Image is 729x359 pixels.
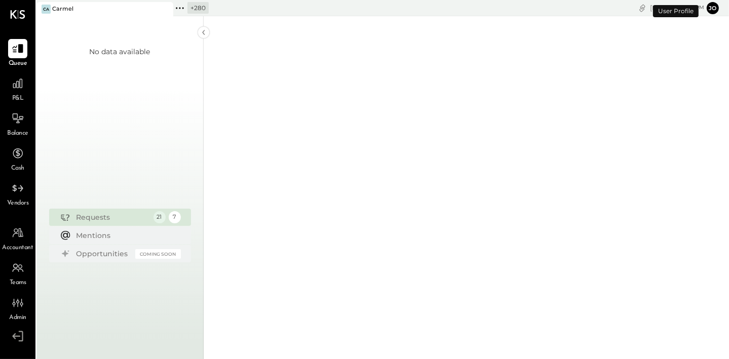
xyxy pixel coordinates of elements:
[1,109,35,138] a: Balance
[653,5,699,17] div: User Profile
[9,313,26,323] span: Admin
[7,129,28,138] span: Balance
[1,179,35,208] a: Vendors
[1,258,35,288] a: Teams
[52,5,73,13] div: Carmel
[76,230,176,241] div: Mentions
[1,74,35,103] a: P&L
[696,4,704,11] span: pm
[674,3,694,13] span: 12 : 52
[12,94,24,103] span: P&L
[637,3,647,13] div: copy link
[10,278,26,288] span: Teams
[42,5,51,14] div: Ca
[1,293,35,323] a: Admin
[76,212,148,222] div: Requests
[707,2,719,14] button: Jo
[187,2,209,14] div: + 280
[169,211,181,223] div: 7
[7,199,29,208] span: Vendors
[1,39,35,68] a: Queue
[1,144,35,173] a: Cash
[76,249,130,259] div: Opportunities
[3,244,33,253] span: Accountant
[1,223,35,253] a: Accountant
[90,47,150,57] div: No data available
[650,3,704,13] div: [DATE]
[154,211,166,223] div: 21
[9,59,27,68] span: Queue
[135,249,181,259] div: Coming Soon
[11,164,24,173] span: Cash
